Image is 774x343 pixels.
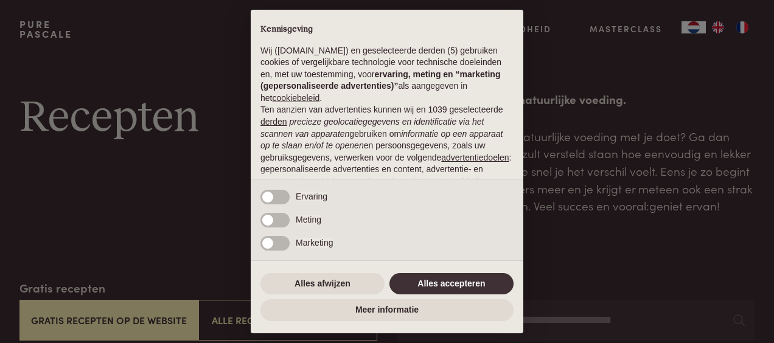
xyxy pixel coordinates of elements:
[260,299,514,321] button: Meer informatie
[296,215,321,224] span: Meting
[260,45,514,105] p: Wij ([DOMAIN_NAME]) en geselecteerde derden (5) gebruiken cookies of vergelijkbare technologie vo...
[441,152,509,164] button: advertentiedoelen
[260,116,287,128] button: derden
[260,273,385,295] button: Alles afwijzen
[296,192,327,201] span: Ervaring
[260,129,503,151] em: informatie op een apparaat op te slaan en/of te openen
[389,273,514,295] button: Alles accepteren
[260,104,514,187] p: Ten aanzien van advertenties kunnen wij en 1039 geselecteerde gebruiken om en persoonsgegevens, z...
[260,69,500,91] strong: ervaring, meting en “marketing (gepersonaliseerde advertenties)”
[260,24,514,35] h2: Kennisgeving
[296,238,333,248] span: Marketing
[272,93,319,103] a: cookiebeleid
[260,117,484,139] em: precieze geolocatiegegevens en identificatie via het scannen van apparaten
